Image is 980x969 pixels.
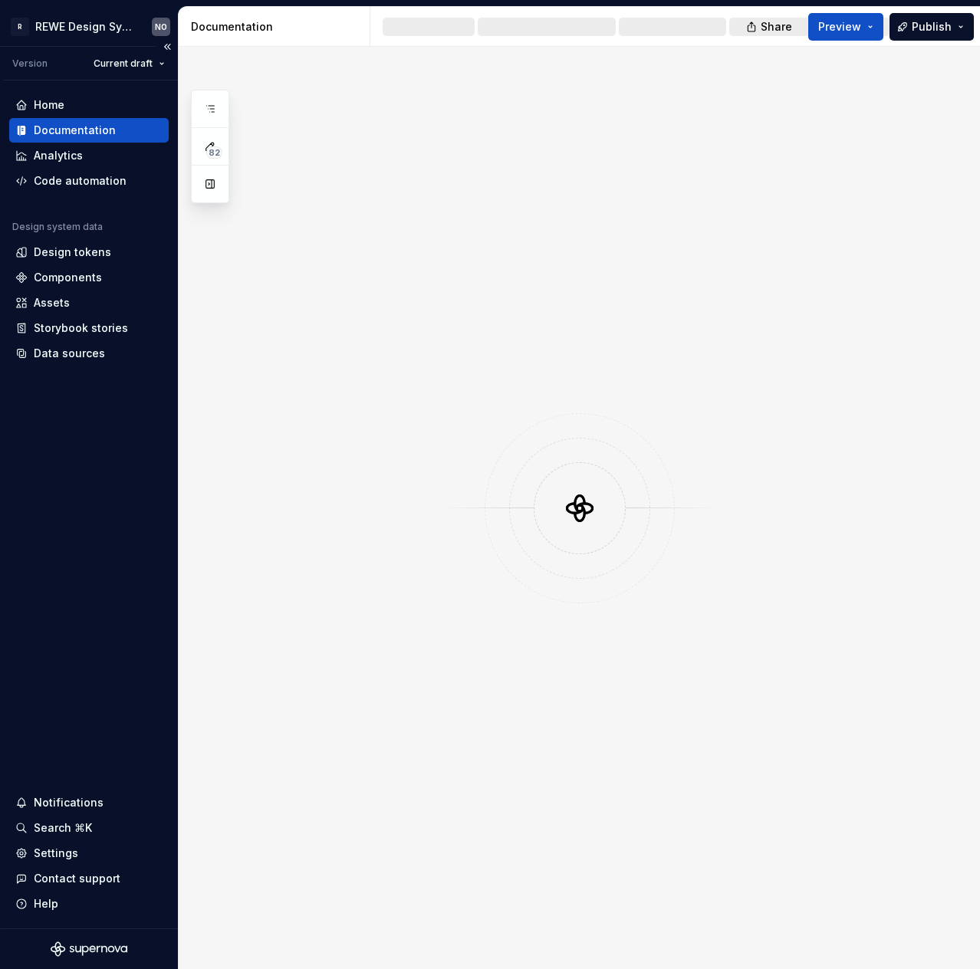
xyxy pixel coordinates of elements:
button: Preview [808,13,883,41]
a: Documentation [9,118,169,143]
div: Version [12,57,48,70]
a: Data sources [9,341,169,366]
a: Analytics [9,143,169,168]
button: Current draft [87,53,172,74]
a: Design tokens [9,240,169,264]
span: 82 [206,146,222,159]
div: Assets [34,295,70,310]
div: Contact support [34,871,120,886]
div: Data sources [34,346,105,361]
div: Notifications [34,795,104,810]
div: Components [34,270,102,285]
a: Storybook stories [9,316,169,340]
div: Code automation [34,173,127,189]
button: Notifications [9,790,169,815]
button: Publish [890,13,974,41]
div: Design system data [12,221,103,233]
svg: Supernova Logo [51,941,127,957]
button: Search ⌘K [9,816,169,840]
a: Home [9,93,169,117]
button: Collapse sidebar [156,36,178,57]
span: Share [761,19,792,34]
a: Code automation [9,169,169,193]
div: Settings [34,846,78,861]
div: R [11,18,29,36]
div: Documentation [34,123,116,138]
div: Design tokens [34,245,111,260]
button: Contact support [9,866,169,891]
a: Components [9,265,169,290]
span: Publish [912,19,952,34]
div: Analytics [34,148,83,163]
div: Documentation [191,19,363,34]
button: RREWE Design SystemNO [3,10,175,43]
button: Help [9,892,169,916]
div: Help [34,896,58,912]
span: Preview [818,19,861,34]
div: Search ⌘K [34,820,92,836]
div: REWE Design System [35,19,133,34]
a: Settings [9,841,169,866]
div: Home [34,97,64,113]
button: Share [738,13,802,41]
a: Assets [9,291,169,315]
div: NO [155,21,167,33]
span: Current draft [94,57,153,70]
div: Storybook stories [34,320,128,336]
